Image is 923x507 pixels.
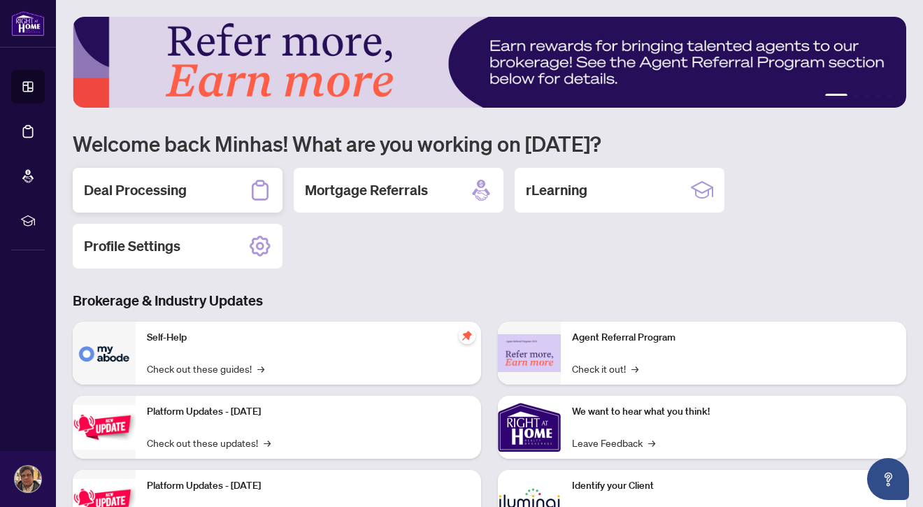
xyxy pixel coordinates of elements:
[572,361,638,376] a: Check it out!→
[572,478,895,494] p: Identify your Client
[498,396,561,459] img: We want to hear what you think!
[875,94,881,99] button: 4
[572,435,655,450] a: Leave Feedback→
[572,330,895,345] p: Agent Referral Program
[825,94,847,99] button: 1
[459,327,475,344] span: pushpin
[147,361,264,376] a: Check out these guides!→
[526,180,587,200] h2: rLearning
[147,330,470,345] p: Self-Help
[73,405,136,449] img: Platform Updates - July 21, 2025
[864,94,870,99] button: 3
[147,478,470,494] p: Platform Updates - [DATE]
[264,435,271,450] span: →
[853,94,859,99] button: 2
[147,404,470,420] p: Platform Updates - [DATE]
[84,236,180,256] h2: Profile Settings
[84,180,187,200] h2: Deal Processing
[73,130,906,157] h1: Welcome back Minhas! What are you working on [DATE]?
[648,435,655,450] span: →
[15,466,41,492] img: Profile Icon
[867,458,909,500] button: Open asap
[257,361,264,376] span: →
[11,10,45,36] img: logo
[498,334,561,373] img: Agent Referral Program
[73,17,906,108] img: Slide 0
[305,180,428,200] h2: Mortgage Referrals
[73,322,136,385] img: Self-Help
[147,435,271,450] a: Check out these updates!→
[887,94,892,99] button: 5
[572,404,895,420] p: We want to hear what you think!
[631,361,638,376] span: →
[73,291,906,310] h3: Brokerage & Industry Updates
